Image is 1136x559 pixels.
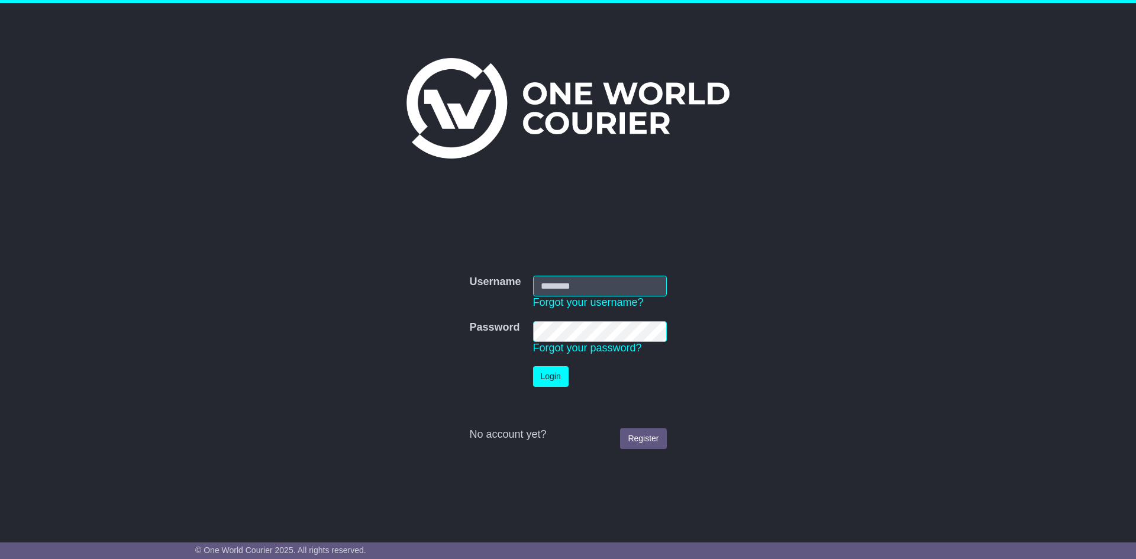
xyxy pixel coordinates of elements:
label: Username [469,276,521,289]
a: Forgot your password? [533,342,642,354]
img: One World [406,58,730,159]
button: Login [533,366,569,387]
a: Register [620,428,666,449]
div: No account yet? [469,428,666,441]
a: Forgot your username? [533,296,644,308]
span: © One World Courier 2025. All rights reserved. [195,545,366,555]
label: Password [469,321,519,334]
